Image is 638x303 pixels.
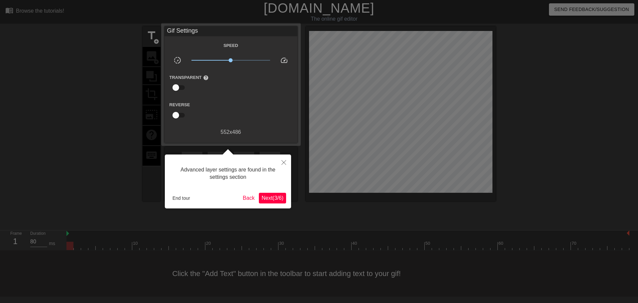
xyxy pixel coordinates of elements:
[259,193,286,203] button: Next
[240,193,258,203] button: Back
[170,193,193,203] button: End tour
[262,195,283,201] span: Next ( 3 / 6 )
[276,154,291,170] button: Close
[170,159,286,188] div: Advanced layer settings are found in the settings section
